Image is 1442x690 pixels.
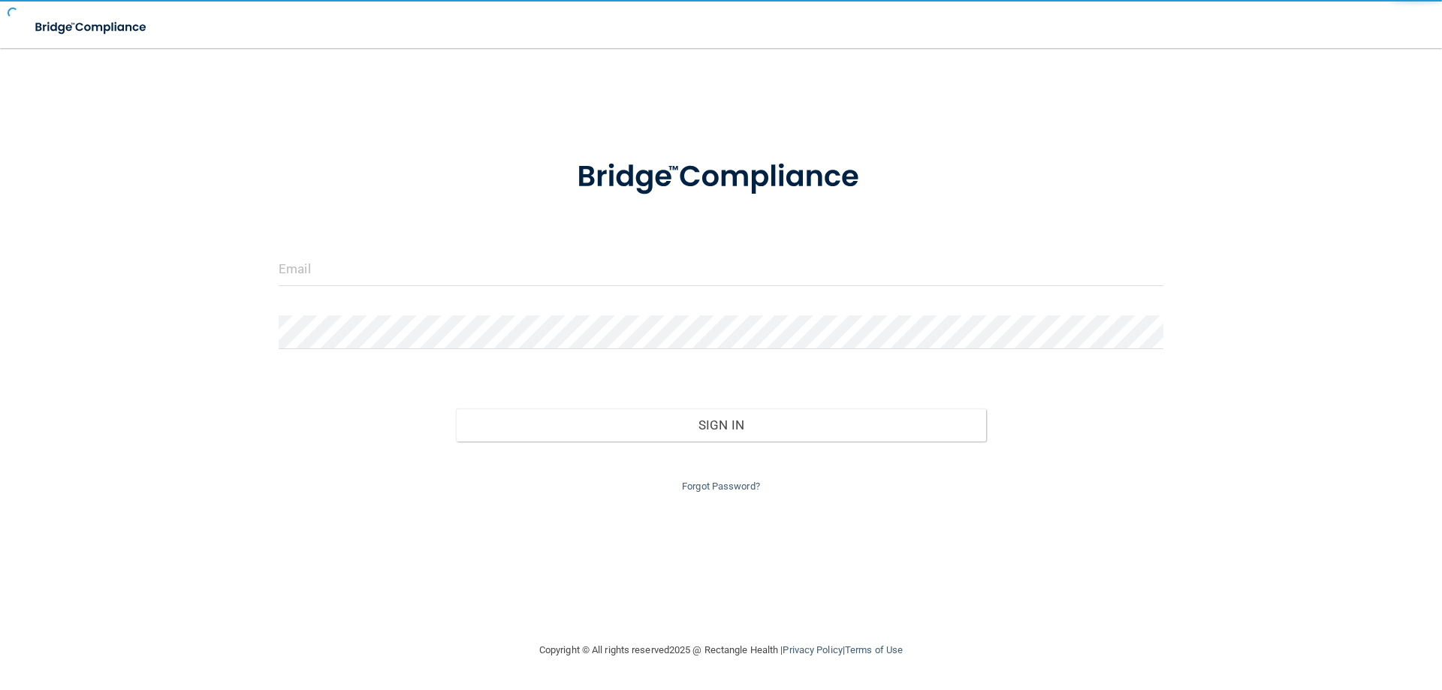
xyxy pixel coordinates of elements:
button: Sign In [456,408,987,441]
input: Email [279,252,1163,286]
img: bridge_compliance_login_screen.278c3ca4.svg [546,138,896,216]
a: Privacy Policy [783,644,842,655]
a: Terms of Use [845,644,903,655]
img: bridge_compliance_login_screen.278c3ca4.svg [23,12,161,43]
div: Copyright © All rights reserved 2025 @ Rectangle Health | | [447,626,995,674]
a: Forgot Password? [682,481,760,492]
